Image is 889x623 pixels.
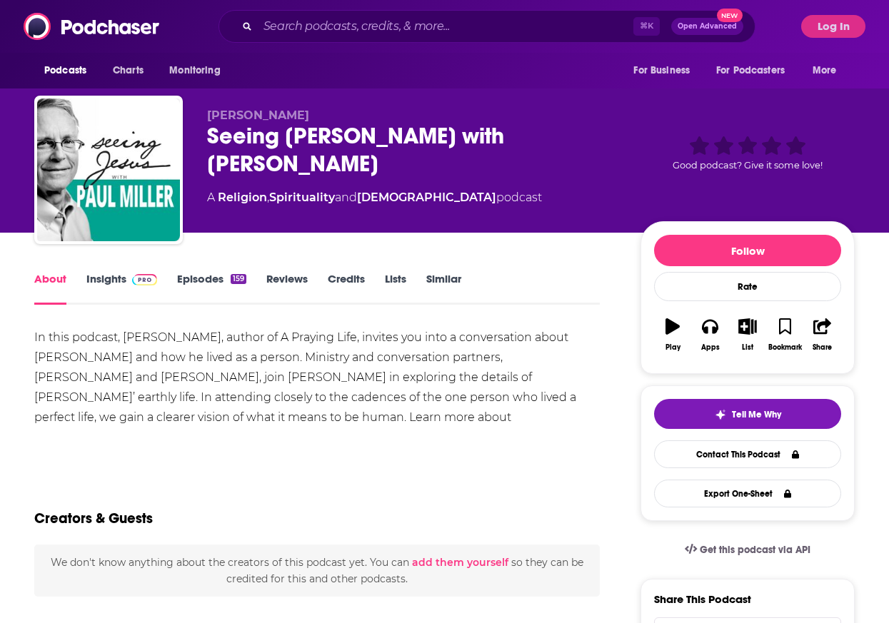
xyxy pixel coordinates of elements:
[633,17,660,36] span: ⌘ K
[623,57,708,84] button: open menu
[24,13,161,40] img: Podchaser - Follow, Share and Rate Podcasts
[231,274,246,284] div: 159
[51,556,583,584] span: We don't know anything about the creators of this podcast yet . You can so they can be credited f...
[707,57,805,84] button: open menu
[269,191,335,204] a: Spirituality
[385,272,406,305] a: Lists
[654,309,691,360] button: Play
[113,61,144,81] span: Charts
[813,343,832,352] div: Share
[426,272,461,305] a: Similar
[691,309,728,360] button: Apps
[219,10,755,43] div: Search podcasts, credits, & more...
[641,108,855,197] div: Good podcast? Give it some love!
[654,440,841,468] a: Contact This Podcast
[801,15,865,38] button: Log In
[803,57,855,84] button: open menu
[218,191,267,204] a: Religion
[159,57,238,84] button: open menu
[132,274,157,285] img: Podchaser Pro
[700,544,810,556] span: Get this podcast via API
[44,61,86,81] span: Podcasts
[34,328,600,447] div: In this podcast, [PERSON_NAME], author of A Praying Life, invites you into a conversation about [...
[207,108,309,122] span: [PERSON_NAME]
[633,61,690,81] span: For Business
[768,343,802,352] div: Bookmark
[742,343,753,352] div: List
[729,309,766,360] button: List
[34,272,66,305] a: About
[666,343,680,352] div: Play
[654,235,841,266] button: Follow
[654,480,841,507] button: Export One-Sheet
[177,272,246,305] a: Episodes159
[357,191,496,204] a: [DEMOGRAPHIC_DATA]
[34,57,105,84] button: open menu
[335,191,357,204] span: and
[104,57,152,84] a: Charts
[34,510,153,527] h2: Creators & Guests
[671,18,743,35] button: Open AdvancedNew
[715,409,726,420] img: tell me why sparkle
[258,15,633,38] input: Search podcasts, credits, & more...
[267,191,269,204] span: ,
[673,532,822,567] a: Get this podcast via API
[654,399,841,429] button: tell me why sparkleTell Me Why
[678,23,737,30] span: Open Advanced
[766,309,803,360] button: Bookmark
[804,309,841,360] button: Share
[717,9,743,22] span: New
[169,61,220,81] span: Monitoring
[207,189,542,206] div: A podcast
[37,98,180,241] img: Seeing Jesus with Paul Miller
[701,343,720,352] div: Apps
[266,272,308,305] a: Reviews
[654,592,751,606] h3: Share This Podcast
[86,272,157,305] a: InsightsPodchaser Pro
[716,61,785,81] span: For Podcasters
[412,557,508,568] button: add them yourself
[673,160,823,171] span: Good podcast? Give it some love!
[328,272,365,305] a: Credits
[732,409,781,420] span: Tell Me Why
[654,272,841,301] div: Rate
[813,61,837,81] span: More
